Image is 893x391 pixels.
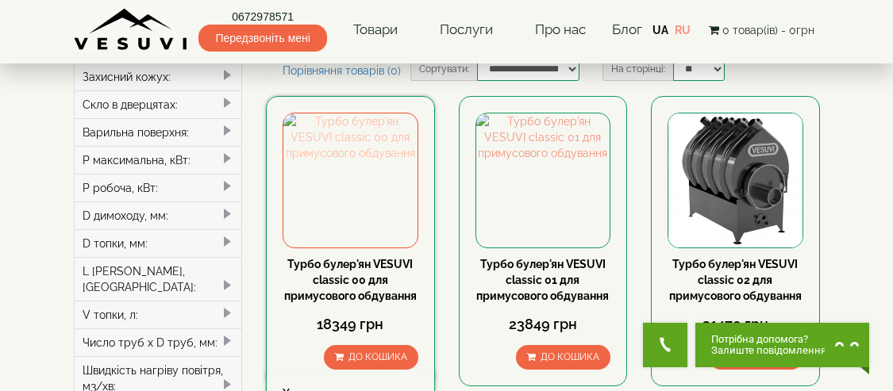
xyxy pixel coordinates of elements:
[668,314,803,335] div: 31479 грн
[669,258,802,302] a: Турбо булер'ян VESUVI classic 02 для примусового обдування
[283,113,418,247] img: Турбо булер'ян VESUVI classic 00 для примусового обдування
[602,57,673,81] label: На сторінці:
[476,258,609,302] a: Турбо булер'ян VESUVI classic 01 для примусового обдування
[722,24,814,36] span: 0 товар(ів) - 0грн
[652,24,668,36] a: UA
[711,345,826,356] span: Залиште повідомлення
[266,57,418,84] a: Порівняння товарів (0)
[711,334,826,345] span: Потрібна допомога?
[476,113,610,247] img: Турбо булер'ян VESUVI classic 01 для примусового обдування
[75,174,242,201] div: P робоча, кВт:
[704,21,819,39] button: 0 товар(ів) - 0грн
[348,351,407,362] span: До кошика
[74,8,189,52] img: Завод VESUVI
[695,323,869,367] button: Chat button
[198,25,326,52] span: Передзвоніть мені
[337,12,414,48] a: Товари
[198,9,326,25] a: 0672978571
[668,113,803,247] img: Турбо булер'ян VESUVI classic 02 для примусового обдування
[516,345,610,370] button: До кошика
[75,229,242,257] div: D топки, мм:
[75,201,242,229] div: D димоходу, мм:
[75,90,242,118] div: Скло в дверцятах:
[283,314,418,335] div: 18349 грн
[75,146,242,174] div: P максимальна, кВт:
[284,258,417,302] a: Турбо булер'ян VESUVI classic 00 для примусового обдування
[424,12,509,48] a: Послуги
[612,21,642,37] a: Блог
[675,24,691,36] a: RU
[410,57,477,81] label: Сортувати:
[519,12,602,48] a: Про нас
[643,323,687,367] button: Get Call button
[541,351,599,362] span: До кошика
[324,345,418,370] button: До кошика
[75,63,242,90] div: Захисний кожух:
[75,301,242,328] div: V топки, л:
[75,328,242,356] div: Число труб x D труб, мм:
[75,118,242,146] div: Варильна поверхня:
[75,257,242,301] div: L [PERSON_NAME], [GEOGRAPHIC_DATA]:
[475,314,611,335] div: 23849 грн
